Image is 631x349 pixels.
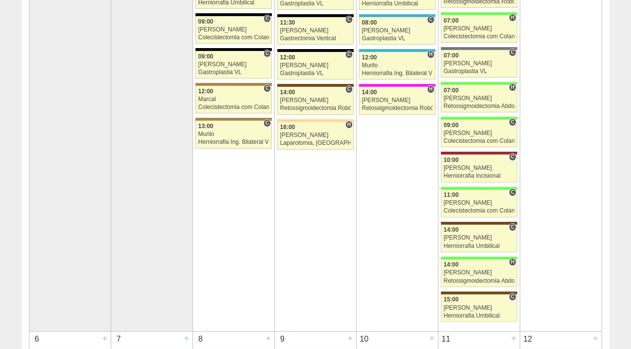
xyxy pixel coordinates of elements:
[362,19,377,26] span: 08:00
[509,14,516,22] span: Hospital
[280,35,351,42] div: Gastrectomia Vertical
[444,278,515,284] div: Retossigmoidectomia Abdominal VL
[444,243,515,249] div: Herniorrafia Umbilical
[362,89,377,96] span: 14:00
[362,35,433,42] div: Gastroplastia VL
[277,122,354,150] a: H 16:00 [PERSON_NAME] Laparotomia, [GEOGRAPHIC_DATA], Drenagem, Bridas VL
[195,16,272,44] a: C 09:00 [PERSON_NAME] Colecistectomia com Colangiografia VL
[362,0,433,7] div: Herniorrafia Umbilical
[275,332,290,347] div: 9
[509,153,516,161] span: Consultório
[362,62,433,69] div: Murilo
[359,17,436,45] a: C 08:00 [PERSON_NAME] Gastroplastia VL
[509,83,516,91] span: Hospital
[510,332,518,345] div: +
[277,14,354,17] div: Key: Blanc
[444,33,515,40] div: Colecistectomia com Colangiografia VL
[444,68,515,75] div: Gastroplastia VL
[444,157,459,163] span: 10:00
[441,117,517,120] div: Key: Brasil
[198,123,214,130] span: 13:00
[509,258,516,266] span: Hospital
[195,48,272,51] div: Key: Blanc
[195,13,272,16] div: Key: Blanc
[444,87,459,94] span: 07:00
[441,295,517,322] a: C 15:00 [PERSON_NAME] Herniorrafia Umbilical
[444,235,515,241] div: [PERSON_NAME]
[362,97,433,104] div: [PERSON_NAME]
[444,269,515,276] div: [PERSON_NAME]
[280,0,351,7] div: Gastroplastia VL
[444,200,515,206] div: [PERSON_NAME]
[441,15,517,43] a: H 07:00 [PERSON_NAME] Colecistectomia com Colangiografia VL
[280,62,351,69] div: [PERSON_NAME]
[444,17,459,24] span: 07:00
[198,27,269,33] div: [PERSON_NAME]
[444,130,515,136] div: [PERSON_NAME]
[444,26,515,32] div: [PERSON_NAME]
[195,118,272,121] div: Key: Oswaldo Cruz Paulista
[444,173,515,179] div: Herniorrafia Incisional
[441,152,517,155] div: Key: Sírio Libanês
[520,332,535,347] div: 12
[441,292,517,295] div: Key: Santa Joana
[359,87,436,114] a: H 14:00 [PERSON_NAME] Retossigmoidectomia Robótica
[444,208,515,214] div: Colecistectomia com Colangiografia VL
[280,27,351,34] div: [PERSON_NAME]
[280,140,351,146] div: Laparotomia, [GEOGRAPHIC_DATA], Drenagem, Bridas VL
[345,16,353,24] span: Consultório
[277,119,354,122] div: Key: Bartira
[195,86,272,113] a: C 12:00 Marcal Colecistectomia com Colangiografia VL
[441,187,517,190] div: Key: Brasil
[359,49,436,52] div: Key: Neomater
[441,260,517,287] a: H 14:00 [PERSON_NAME] Retossigmoidectomia Abdominal VL
[591,332,600,345] div: +
[280,132,351,138] div: [PERSON_NAME]
[359,14,436,17] div: Key: Neomater
[428,332,436,345] div: +
[441,222,517,225] div: Key: Santa Joana
[441,82,517,85] div: Key: Brasil
[264,50,271,57] span: Consultório
[427,16,435,24] span: Consultório
[427,85,435,93] span: Hospital
[198,69,269,76] div: Gastroplastia VL
[280,54,295,61] span: 12:00
[195,83,272,86] div: Key: Oswaldo Cruz Paulista
[182,332,191,345] div: +
[444,60,515,67] div: [PERSON_NAME]
[280,124,295,131] span: 16:00
[444,296,459,303] span: 15:00
[345,121,353,129] span: Hospital
[280,97,351,104] div: [PERSON_NAME]
[198,53,214,60] span: 09:00
[362,70,433,77] div: Herniorrafia Ing. Bilateral VL
[444,226,459,233] span: 14:00
[346,332,354,345] div: +
[509,118,516,126] span: Consultório
[277,84,354,87] div: Key: Santa Joana
[198,131,269,137] div: Murilo
[359,52,436,80] a: H 12:00 Murilo Herniorrafia Ing. Bilateral VL
[444,313,515,319] div: Herniorrafia Umbilical
[444,103,515,109] div: Retossigmoidectomia Abdominal VL
[444,52,459,59] span: 07:00
[509,223,516,231] span: Consultório
[441,50,517,78] a: C 07:00 [PERSON_NAME] Gastroplastia VL
[444,122,459,129] span: 09:00
[277,17,354,45] a: C 11:30 [PERSON_NAME] Gastrectomia Vertical
[441,190,517,217] a: C 11:00 [PERSON_NAME] Colecistectomia com Colangiografia VL
[441,47,517,50] div: Key: Vitória
[345,85,353,93] span: Consultório
[277,52,354,80] a: C 12:00 [PERSON_NAME] Gastroplastia VL
[280,19,295,26] span: 11:30
[359,84,436,87] div: Key: Pro Matre
[444,165,515,171] div: [PERSON_NAME]
[277,49,354,52] div: Key: Blanc
[441,257,517,260] div: Key: Brasil
[280,70,351,77] div: Gastroplastia VL
[264,119,271,127] span: Consultório
[444,191,459,198] span: 11:00
[198,96,269,103] div: Marcal
[195,51,272,79] a: C 09:00 [PERSON_NAME] Gastroplastia VL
